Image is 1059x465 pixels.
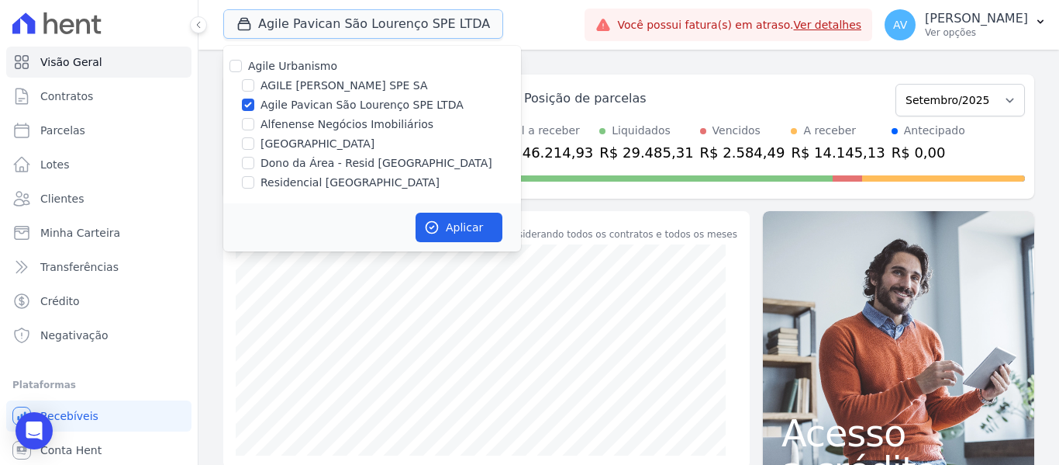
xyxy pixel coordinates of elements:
[260,78,428,94] label: AGILE [PERSON_NAME] SPE SA
[781,415,1016,452] span: Acesso
[6,183,191,214] a: Clientes
[40,225,120,241] span: Minha Carteira
[872,3,1059,47] button: AV [PERSON_NAME] Ver opções
[599,142,693,163] div: R$ 29.485,31
[40,328,109,343] span: Negativação
[893,19,907,30] span: AV
[260,136,374,152] label: [GEOGRAPHIC_DATA]
[892,142,965,163] div: R$ 0,00
[904,123,965,139] div: Antecipado
[6,286,191,317] a: Crédito
[40,157,70,172] span: Lotes
[803,123,856,139] div: A receber
[40,88,93,104] span: Contratos
[6,217,191,248] a: Minha Carteira
[40,259,119,275] span: Transferências
[40,54,102,70] span: Visão Geral
[40,408,98,424] span: Recebíveis
[6,401,191,432] a: Recebíveis
[416,213,502,242] button: Aplicar
[6,149,191,180] a: Lotes
[925,11,1028,26] p: [PERSON_NAME]
[260,97,464,113] label: Agile Pavican São Lourenço SPE LTDA
[791,142,885,163] div: R$ 14.145,13
[524,89,647,108] div: Posição de parcelas
[500,227,737,241] div: Considerando todos os contratos e todos os meses
[499,123,593,139] div: Total a receber
[6,115,191,146] a: Parcelas
[16,412,53,449] div: Open Intercom Messenger
[260,155,492,172] label: Dono da Área - Resid [GEOGRAPHIC_DATA]
[6,81,191,112] a: Contratos
[794,19,862,31] a: Ver detalhes
[712,123,761,139] div: Vencidos
[40,442,102,458] span: Conta Hent
[617,17,861,33] span: Você possui fatura(s) em atraso.
[6,320,191,351] a: Negativação
[260,116,433,133] label: Alfenense Negócios Imobiliários
[40,123,85,138] span: Parcelas
[6,252,191,283] a: Transferências
[612,123,671,139] div: Liquidados
[40,293,80,309] span: Crédito
[248,60,337,72] label: Agile Urbanismo
[260,175,440,191] label: Residencial [GEOGRAPHIC_DATA]
[223,9,503,39] button: Agile Pavican São Lourenço SPE LTDA
[700,142,785,163] div: R$ 2.584,49
[925,26,1028,39] p: Ver opções
[40,191,84,206] span: Clientes
[12,376,185,394] div: Plataformas
[6,47,191,78] a: Visão Geral
[499,142,593,163] div: R$ 46.214,93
